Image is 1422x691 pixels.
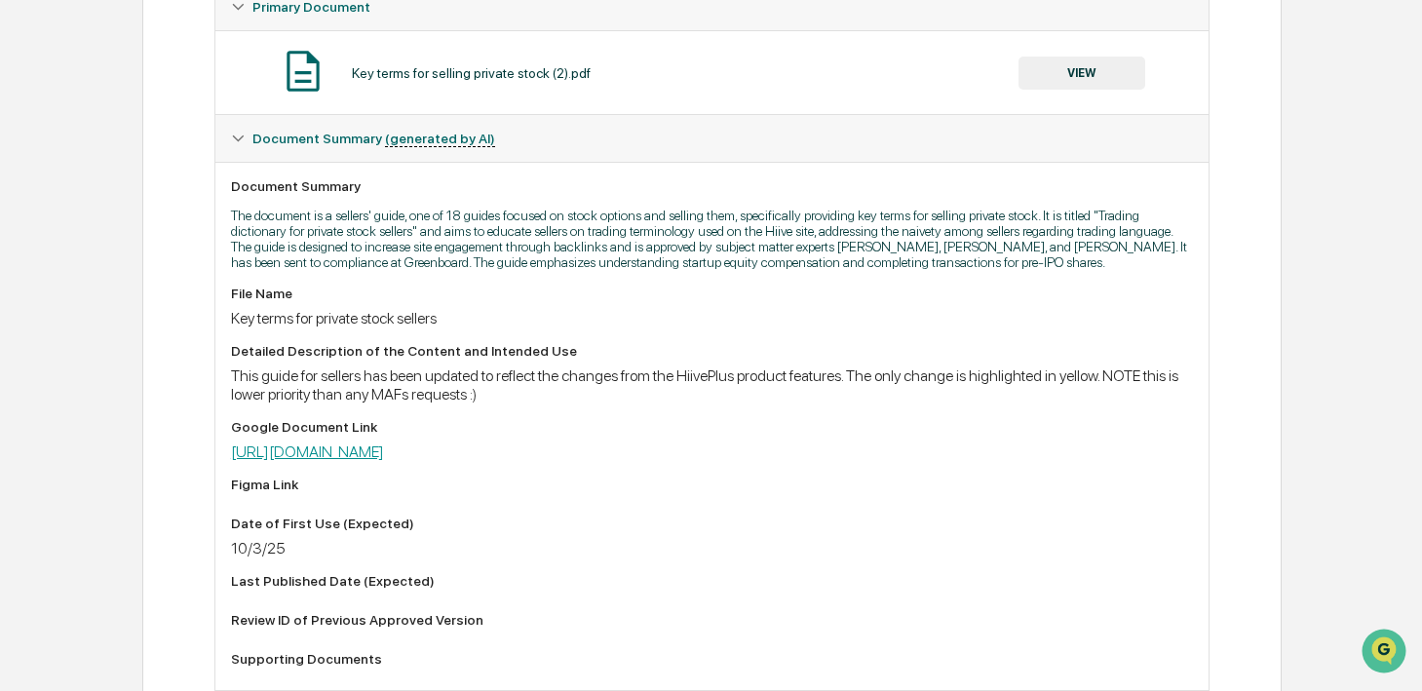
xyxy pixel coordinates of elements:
div: 🔎 [19,285,35,300]
a: [URL][DOMAIN_NAME] [231,442,384,461]
div: 🗄️ [141,248,157,263]
div: Document Summary (generated by AI) [215,162,1209,690]
span: Data Lookup [39,283,123,302]
div: Primary Document [215,30,1209,114]
button: Start new chat [331,155,355,178]
a: Powered byPylon [137,329,236,345]
div: Last Published Date (Expected) [231,573,1193,589]
a: 🖐️Preclearance [12,238,134,273]
p: How can we help? [19,41,355,72]
div: Figma Link [231,477,1193,492]
img: Document Icon [279,47,327,96]
span: Pylon [194,330,236,345]
a: 🗄️Attestations [134,238,250,273]
img: 1746055101610-c473b297-6a78-478c-a979-82029cc54cd1 [19,149,55,184]
span: Preclearance [39,246,126,265]
div: Detailed Description of the Content and Intended Use [231,343,1193,359]
div: Key terms for selling private stock (2).pdf [352,65,591,81]
div: File Name [231,286,1193,301]
iframe: Open customer support [1360,627,1412,679]
div: 🖐️ [19,248,35,263]
p: The document is a sellers' guide, one of 18 guides focused on stock options and selling them, spe... [231,208,1193,270]
button: VIEW [1018,57,1145,90]
div: This guide for sellers has been updated to reflect the changes from the HiivePlus product feature... [231,366,1193,403]
span: Attestations [161,246,242,265]
div: Document Summary (generated by AI) [215,115,1209,162]
div: Review ID of Previous Approved Version [231,612,1193,628]
a: 🔎Data Lookup [12,275,131,310]
span: Document Summary [252,131,495,146]
div: We're available if you need us! [66,169,247,184]
div: Google Document Link [231,419,1193,435]
u: (generated by AI) [385,131,495,147]
div: Supporting Documents [231,651,1193,667]
div: 10/3/25 [231,539,1193,557]
div: Document Summary [231,178,1193,194]
div: Key terms for private stock sellers [231,309,1193,327]
div: Start new chat [66,149,320,169]
div: Date of First Use (Expected) [231,516,1193,531]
